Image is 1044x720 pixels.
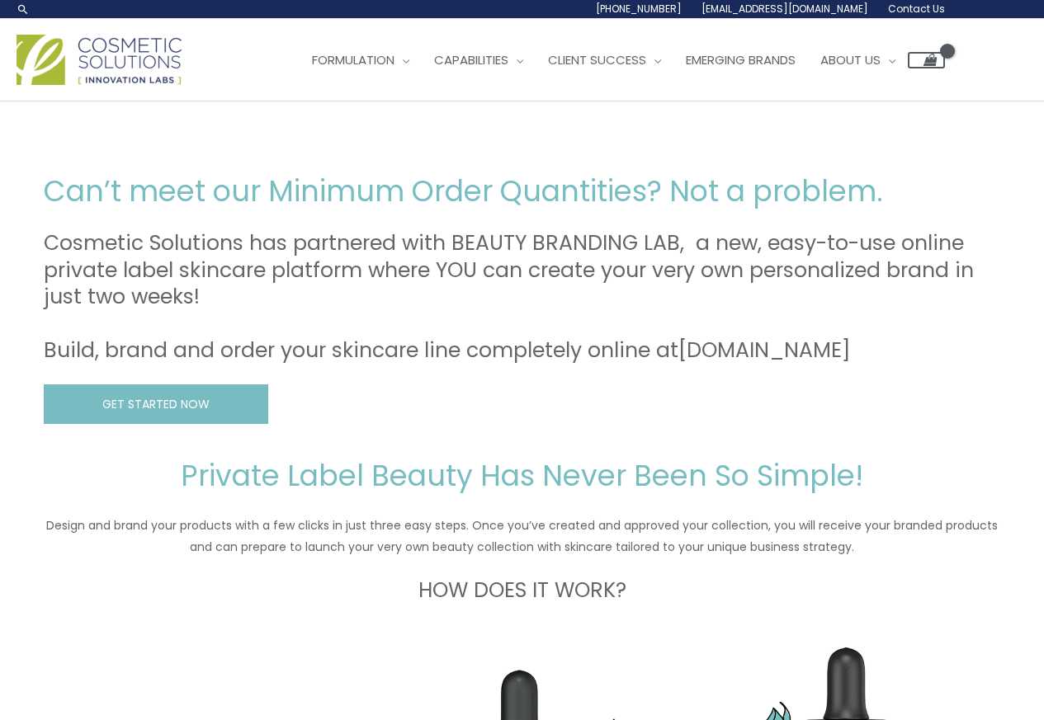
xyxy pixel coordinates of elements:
a: Search icon link [17,2,30,16]
span: [PHONE_NUMBER] [596,2,682,16]
span: Contact Us [888,2,945,16]
span: Emerging Brands [686,51,796,68]
h3: HOW DOES IT WORK? [44,577,1001,605]
a: GET STARTED NOW [44,384,268,425]
p: Design and brand your products with a few clicks in just three easy steps. Once you’ve created an... [44,515,1001,558]
span: [EMAIL_ADDRESS][DOMAIN_NAME] [702,2,868,16]
nav: Site Navigation [287,35,945,85]
span: Capabilities [434,51,508,68]
a: About Us [808,35,908,85]
a: Formulation [300,35,422,85]
a: [DOMAIN_NAME] [678,336,851,365]
span: About Us [820,51,881,68]
a: View Shopping Cart, empty [908,52,945,68]
span: Formulation [312,51,394,68]
img: Cosmetic Solutions Logo [17,35,182,85]
h3: Cosmetic Solutions has partnered with BEAUTY BRANDING LAB, a new, easy-to-use online private labe... [44,230,1001,365]
h2: Can’t meet our Minimum Order Quantities? Not a problem. [44,172,1001,210]
a: Client Success [536,35,673,85]
span: Client Success [548,51,646,68]
a: Emerging Brands [673,35,808,85]
a: Capabilities [422,35,536,85]
h2: Private Label Beauty Has Never Been So Simple! [44,457,1001,495]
